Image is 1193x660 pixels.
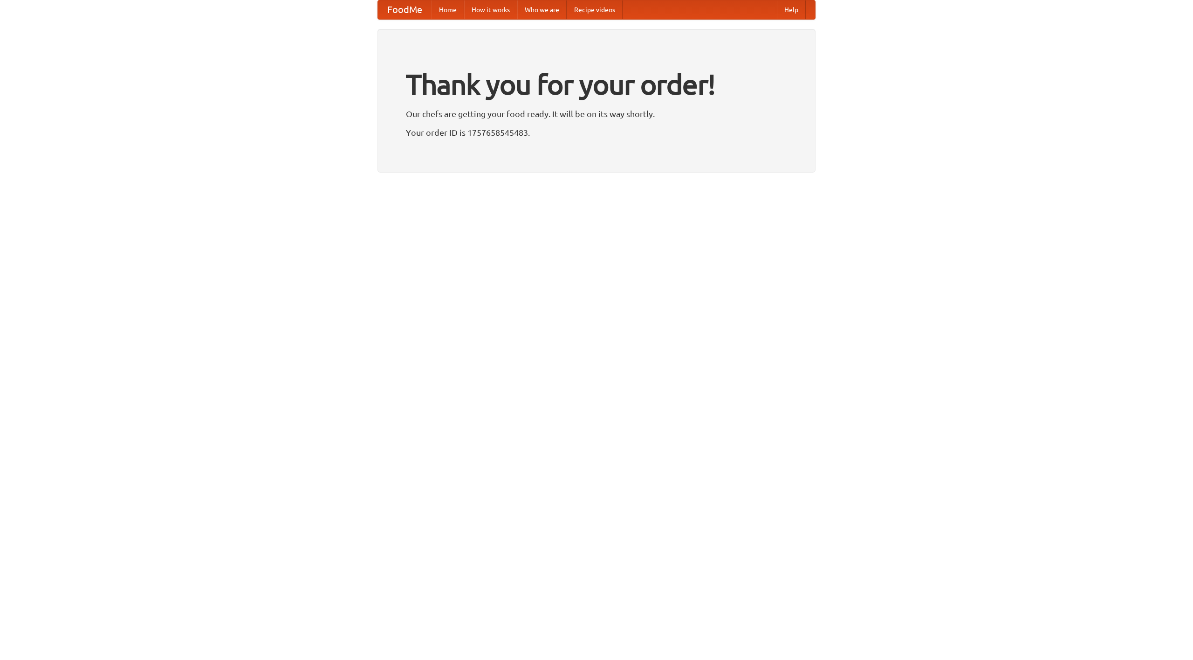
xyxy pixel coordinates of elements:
a: Who we are [517,0,567,19]
a: How it works [464,0,517,19]
a: Recipe videos [567,0,623,19]
a: Help [777,0,806,19]
h1: Thank you for your order! [406,62,787,107]
p: Our chefs are getting your food ready. It will be on its way shortly. [406,107,787,121]
p: Your order ID is 1757658545483. [406,125,787,139]
a: FoodMe [378,0,432,19]
a: Home [432,0,464,19]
